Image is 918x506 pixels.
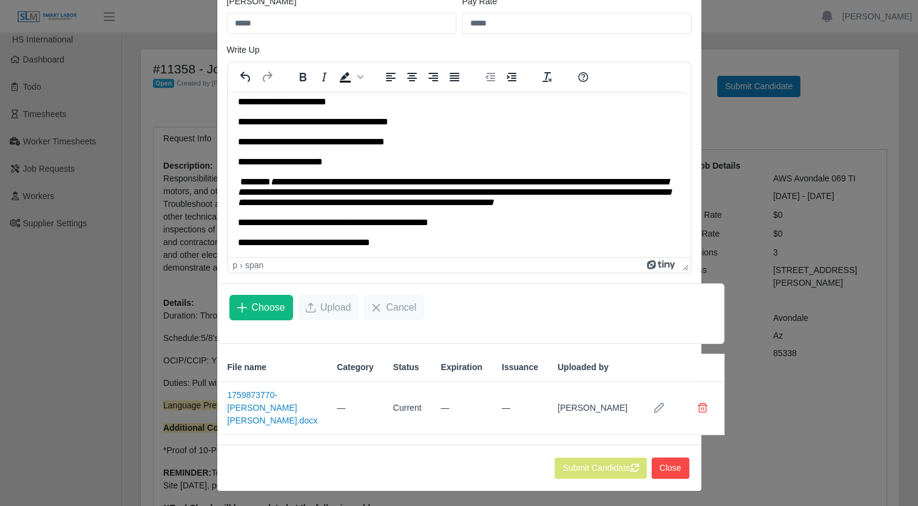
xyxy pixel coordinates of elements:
button: Increase indent [501,69,522,86]
td: — [327,382,383,435]
button: Align left [380,69,401,86]
button: Row Edit [647,396,671,420]
button: Align center [402,69,422,86]
div: span [245,260,263,270]
span: Cancel [386,300,416,315]
button: Delete file [690,396,715,420]
button: Decrease indent [480,69,501,86]
a: 1759873770-[PERSON_NAME] [PERSON_NAME].docx [228,390,318,425]
button: Bold [292,69,313,86]
button: Help [573,69,593,86]
span: File name [228,361,267,374]
span: Status [393,361,419,374]
button: Redo [257,69,277,86]
button: Choose [229,295,293,320]
button: Undo [235,69,256,86]
td: Current [383,382,431,435]
button: Cancel [363,295,424,320]
iframe: Rich Text Area [228,91,690,257]
button: Submit Candidate [555,457,646,479]
button: Clear formatting [537,69,558,86]
span: Uploaded by [558,361,609,374]
td: — [492,382,548,435]
span: Choose [252,300,285,315]
div: Press the Up and Down arrow keys to resize the editor. [678,258,690,272]
button: Upload [298,295,359,320]
span: Issuance [502,361,538,374]
button: Justify [444,69,465,86]
span: Upload [320,300,351,315]
button: Close [652,457,689,479]
div: › [240,260,243,270]
div: p [233,260,238,270]
a: Powered by Tiny [647,260,677,270]
span: Category [337,361,374,374]
td: — [431,382,491,435]
label: Write Up [227,44,260,56]
button: Italic [314,69,334,86]
button: Align right [423,69,444,86]
td: [PERSON_NAME] [548,382,637,435]
span: Expiration [440,361,482,374]
div: Background color Black [335,69,365,86]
